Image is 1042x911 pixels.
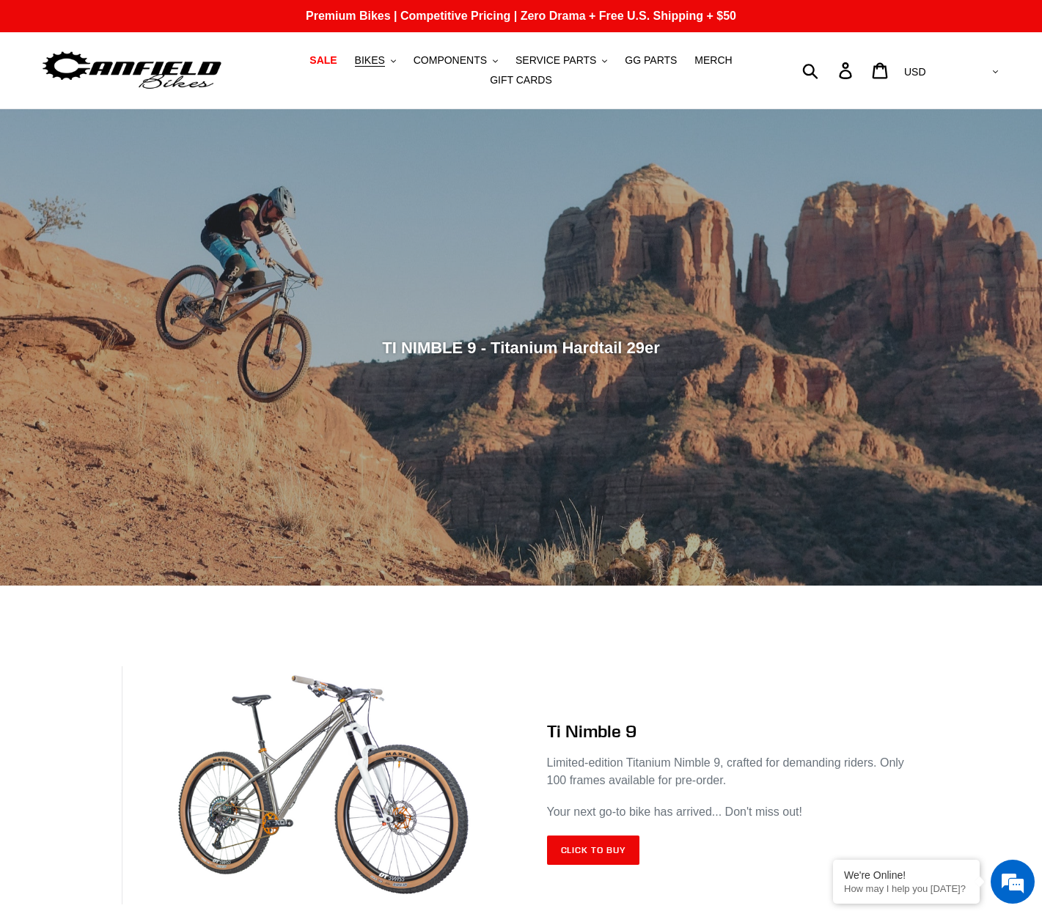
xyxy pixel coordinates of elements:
[309,54,337,67] span: SALE
[617,51,684,70] a: GG PARTS
[810,54,848,86] input: Search
[302,51,344,70] a: SALE
[687,51,739,70] a: MERCH
[508,51,614,70] button: SERVICE PARTS
[40,48,224,94] img: Canfield Bikes
[382,339,660,357] span: TI NIMBLE 9 - Titanium Hardtail 29er
[414,54,487,67] span: COMPONENTS
[406,51,505,70] button: COMPONENTS
[547,720,921,742] h2: Ti Nimble 9
[490,74,552,86] span: GIFT CARDS
[547,754,921,789] p: Limited-edition Titanium Nimble 9, crafted for demanding riders. Only 100 frames available for pr...
[348,51,403,70] button: BIKES
[483,70,559,90] a: GIFT CARDS
[547,803,921,821] p: Your next go-to bike has arrived... Don't miss out!
[694,54,732,67] span: MERCH
[844,869,969,881] div: We're Online!
[355,54,385,67] span: BIKES
[516,54,596,67] span: SERVICE PARTS
[547,836,640,865] a: Click to Buy: TI NIMBLE 9
[625,54,677,67] span: GG PARTS
[844,883,969,894] p: How may I help you today?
